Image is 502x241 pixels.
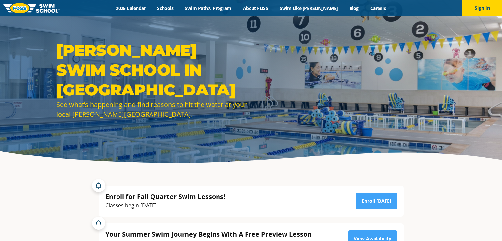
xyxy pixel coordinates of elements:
[56,100,248,119] div: See what’s happening and find reasons to hit the water at your local [PERSON_NAME][GEOGRAPHIC_DATA].
[105,230,327,239] div: Your Summer Swim Journey Begins With A Free Preview Lesson
[3,3,60,13] img: FOSS Swim School Logo
[56,40,248,100] h1: [PERSON_NAME] Swim School in [GEOGRAPHIC_DATA]
[364,5,392,11] a: Careers
[151,5,179,11] a: Schools
[110,5,151,11] a: 2025 Calendar
[105,192,225,201] div: Enroll for Fall Quarter Swim Lessons!
[356,193,397,209] a: Enroll [DATE]
[237,5,274,11] a: About FOSS
[344,5,364,11] a: Blog
[274,5,344,11] a: Swim Like [PERSON_NAME]
[179,5,237,11] a: Swim Path® Program
[105,201,225,210] div: Classes begin [DATE]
